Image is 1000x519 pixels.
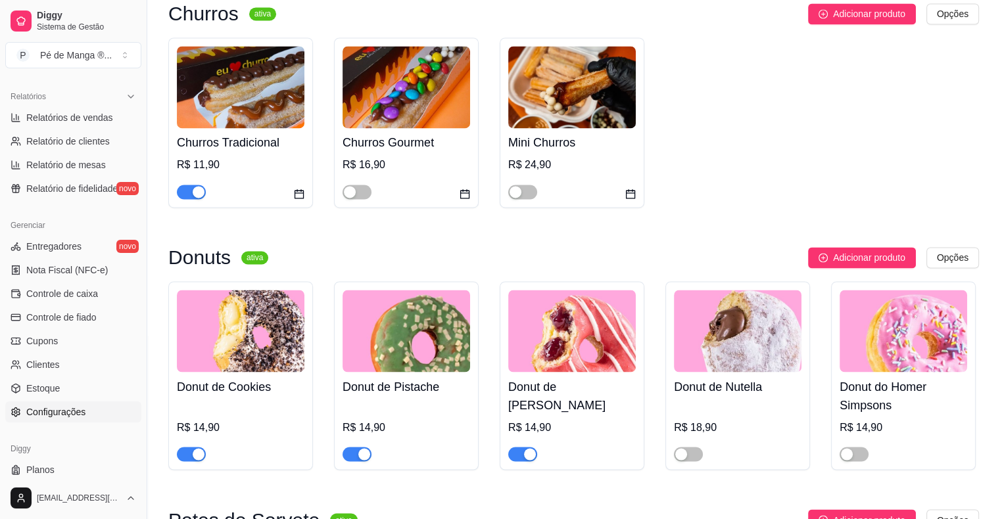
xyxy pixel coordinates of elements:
[26,463,55,476] span: Planos
[5,482,141,514] button: [EMAIL_ADDRESS][DOMAIN_NAME]
[343,133,470,152] h4: Churros Gourmet
[508,290,636,372] img: product-image
[26,358,60,371] span: Clientes
[168,6,239,22] h3: Churros
[343,157,470,173] div: R$ 16,90
[5,236,141,257] a: Entregadoresnovo
[294,189,304,199] span: calendar
[5,107,141,128] a: Relatórios de vendas
[26,382,60,395] span: Estoque
[343,377,470,395] h4: Donut de Pistache
[5,307,141,328] a: Controle de fiado
[177,46,304,128] img: product-image
[26,334,58,348] span: Cupons
[508,377,636,414] h4: Donut de [PERSON_NAME]
[37,493,120,503] span: [EMAIL_ADDRESS][DOMAIN_NAME]
[11,91,46,102] span: Relatórios
[833,7,905,21] span: Adicionar produto
[5,438,141,459] div: Diggy
[343,290,470,372] img: product-image
[249,7,276,20] sup: ativa
[37,10,136,22] span: Diggy
[5,354,141,375] a: Clientes
[26,405,85,418] span: Configurações
[5,259,141,281] a: Nota Fiscal (NFC-e)
[177,133,304,152] h4: Churros Tradicional
[26,263,108,277] span: Nota Fiscal (NFC-e)
[819,253,828,262] span: plus-circle
[5,5,141,37] a: DiggySistema de Gestão
[16,49,30,62] span: P
[177,419,304,435] div: R$ 14,90
[840,290,967,372] img: product-image
[508,46,636,128] img: product-image
[937,7,968,21] span: Opções
[674,419,801,435] div: R$ 18,90
[508,419,636,435] div: R$ 14,90
[508,133,636,152] h4: Mini Churros
[177,290,304,372] img: product-image
[343,46,470,128] img: product-image
[26,311,97,324] span: Controle de fiado
[26,182,118,195] span: Relatório de fidelidade
[460,189,470,199] span: calendar
[5,283,141,304] a: Controle de caixa
[808,3,916,24] button: Adicionar produto
[937,250,968,265] span: Opções
[26,135,110,148] span: Relatório de clientes
[5,459,141,480] a: Planos
[343,419,470,435] div: R$ 14,90
[168,250,231,265] h3: Donuts
[26,240,82,253] span: Entregadores
[808,247,916,268] button: Adicionar produto
[177,157,304,173] div: R$ 11,90
[5,215,141,236] div: Gerenciar
[833,250,905,265] span: Adicionar produto
[819,9,828,18] span: plus-circle
[5,330,141,351] a: Cupons
[926,3,979,24] button: Opções
[37,22,136,32] span: Sistema de Gestão
[5,42,141,68] button: Select a team
[5,154,141,175] a: Relatório de mesas
[26,287,98,300] span: Controle de caixa
[674,290,801,372] img: product-image
[625,189,636,199] span: calendar
[508,157,636,173] div: R$ 24,90
[26,158,106,171] span: Relatório de mesas
[5,378,141,399] a: Estoque
[5,178,141,199] a: Relatório de fidelidadenovo
[674,377,801,395] h4: Donut de Nutella
[5,131,141,152] a: Relatório de clientes
[241,251,268,264] sup: ativa
[40,49,112,62] div: Pé de Manga ® ...
[5,401,141,422] a: Configurações
[840,377,967,414] h4: Donut do Homer Simpsons
[926,247,979,268] button: Opções
[177,377,304,395] h4: Donut de Cookies
[26,111,113,124] span: Relatórios de vendas
[840,419,967,435] div: R$ 14,90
